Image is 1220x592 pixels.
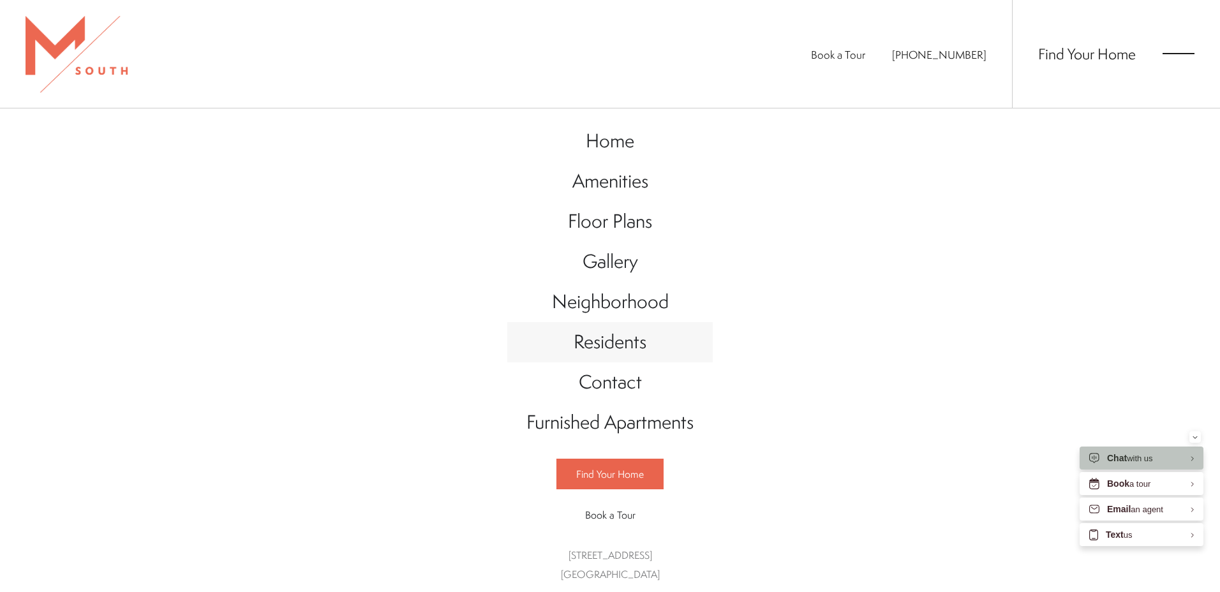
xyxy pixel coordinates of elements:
span: Home [586,128,634,154]
a: Find Your Home [556,459,664,489]
span: Residents [574,329,646,355]
span: [PHONE_NUMBER] [892,47,986,62]
a: Go to Contact [507,362,713,403]
span: Find Your Home [576,467,644,481]
a: Go to Neighborhood [507,282,713,322]
span: Floor Plans [568,208,652,234]
span: Neighborhood [552,288,669,314]
a: Go to Gallery [507,242,713,282]
span: Furnished Apartments [526,409,694,435]
a: Book a Tour [811,47,865,62]
a: Call Us at 813-570-8014 [892,47,986,62]
a: Go to Home [507,121,713,161]
span: Gallery [583,248,638,274]
span: Amenities [572,168,648,194]
span: Book a Tour [585,508,636,522]
span: Contact [579,369,642,395]
a: Find Your Home [1038,43,1136,64]
a: Go to Floor Plans [507,202,713,242]
a: Book a Tour [556,500,664,529]
a: Go to Furnished Apartments (opens in a new tab) [507,403,713,443]
a: Get Directions to 5110 South Manhattan Avenue Tampa, FL 33611 [561,548,660,581]
img: MSouth [26,16,128,93]
a: Go to Residents [507,322,713,362]
a: Go to Amenities [507,161,713,202]
button: Open Menu [1163,48,1194,59]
